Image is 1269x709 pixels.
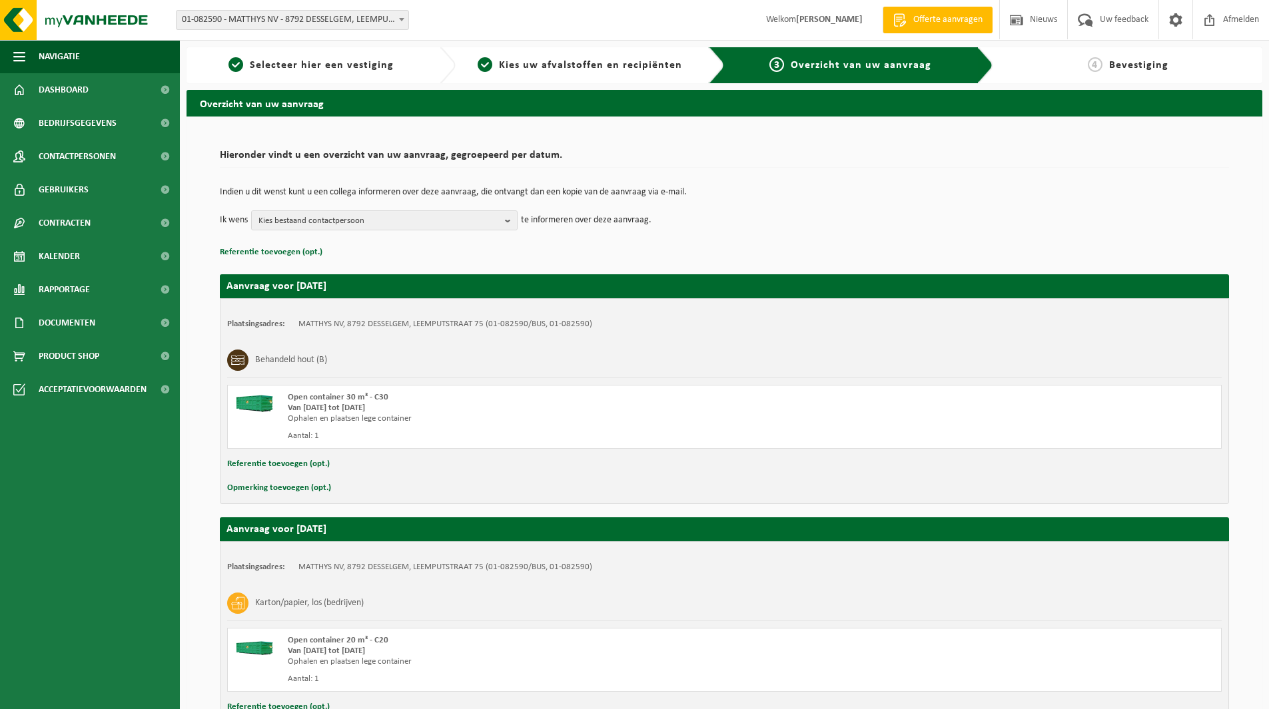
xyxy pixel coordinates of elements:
strong: Van [DATE] tot [DATE] [288,403,365,412]
span: 01-082590 - MATTHYS NV - 8792 DESSELGEM, LEEMPUTSTRAAT 75 [177,11,408,29]
span: Bevestiging [1109,60,1168,71]
strong: Van [DATE] tot [DATE] [288,646,365,655]
p: Ik wens [220,210,248,230]
img: HK-XC-20-GN-00.png [234,635,274,655]
span: Kies uw afvalstoffen en recipiënten [499,60,682,71]
p: Indien u dit wenst kunt u een collega informeren over deze aanvraag, die ontvangt dan een kopie v... [220,188,1229,197]
span: 2 [478,57,492,72]
span: Rapportage [39,273,90,306]
button: Kies bestaand contactpersoon [251,210,518,230]
strong: [PERSON_NAME] [796,15,863,25]
div: Ophalen en plaatsen lege container [288,413,778,424]
span: Kalender [39,240,80,273]
span: Selecteer hier een vestiging [250,60,394,71]
button: Opmerking toevoegen (opt.) [227,479,331,497]
span: Kies bestaand contactpersoon [258,211,500,231]
span: Open container 30 m³ - C30 [288,393,388,401]
strong: Plaatsingsadres: [227,320,285,328]
span: 1 [228,57,243,72]
td: MATTHYS NV, 8792 DESSELGEM, LEEMPUTSTRAAT 75 (01-082590/BUS, 01-082590) [298,562,592,573]
span: Offerte aanvragen [910,13,986,27]
span: 4 [1088,57,1102,72]
strong: Aanvraag voor [DATE] [226,281,326,292]
span: Product Shop [39,340,99,373]
img: HK-XC-30-GN-00.png [234,392,274,412]
strong: Plaatsingsadres: [227,563,285,571]
div: Aantal: 1 [288,674,778,684]
span: 01-082590 - MATTHYS NV - 8792 DESSELGEM, LEEMPUTSTRAAT 75 [176,10,409,30]
span: 3 [769,57,784,72]
span: Contracten [39,206,91,240]
span: Bedrijfsgegevens [39,107,117,140]
span: Navigatie [39,40,80,73]
span: Contactpersonen [39,140,116,173]
span: Documenten [39,306,95,340]
button: Referentie toevoegen (opt.) [227,455,330,473]
span: Dashboard [39,73,89,107]
button: Referentie toevoegen (opt.) [220,244,322,261]
div: Ophalen en plaatsen lege container [288,656,778,667]
span: Open container 20 m³ - C20 [288,636,388,644]
h2: Hieronder vindt u een overzicht van uw aanvraag, gegroepeerd per datum. [220,150,1229,168]
td: MATTHYS NV, 8792 DESSELGEM, LEEMPUTSTRAAT 75 (01-082590/BUS, 01-082590) [298,319,592,330]
p: te informeren over deze aanvraag. [521,210,651,230]
h3: Behandeld hout (B) [255,350,327,371]
h3: Karton/papier, los (bedrijven) [255,592,364,614]
strong: Aanvraag voor [DATE] [226,524,326,535]
a: 1Selecteer hier een vestiging [193,57,429,73]
span: Overzicht van uw aanvraag [791,60,931,71]
div: Aantal: 1 [288,431,778,441]
span: Acceptatievoorwaarden [39,373,147,406]
span: Gebruikers [39,173,89,206]
h2: Overzicht van uw aanvraag [187,90,1262,116]
a: 2Kies uw afvalstoffen en recipiënten [462,57,698,73]
a: Offerte aanvragen [883,7,993,33]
